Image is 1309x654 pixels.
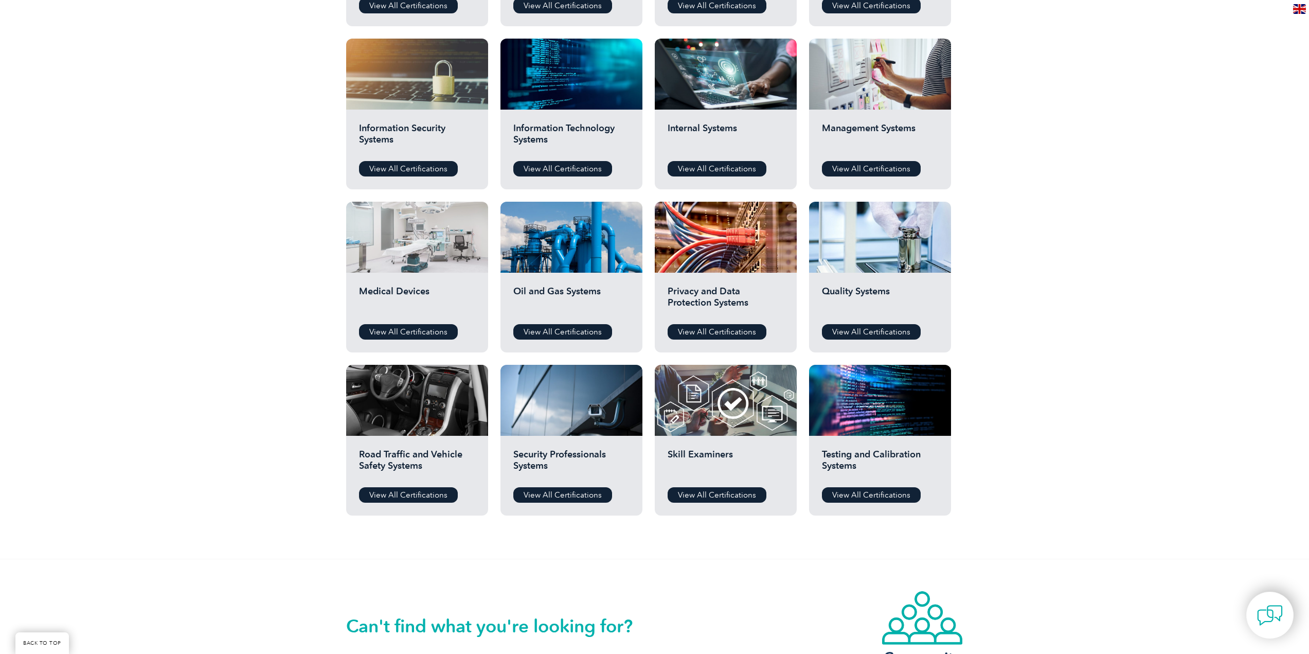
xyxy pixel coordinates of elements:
a: View All Certifications [822,324,921,340]
img: contact-chat.png [1257,603,1283,628]
h2: Skill Examiners [668,449,784,480]
img: en [1293,4,1306,14]
h2: Testing and Calibration Systems [822,449,938,480]
a: View All Certifications [668,161,766,176]
h2: Information Technology Systems [513,122,630,153]
h2: Road Traffic and Vehicle Safety Systems [359,449,475,480]
h2: Information Security Systems [359,122,475,153]
h2: Privacy and Data Protection Systems [668,286,784,316]
h2: Security Professionals Systems [513,449,630,480]
h2: Management Systems [822,122,938,153]
a: View All Certifications [668,324,766,340]
a: View All Certifications [822,161,921,176]
a: View All Certifications [359,324,458,340]
h2: Medical Devices [359,286,475,316]
h2: Can't find what you're looking for? [346,618,655,634]
a: View All Certifications [822,487,921,503]
h2: Oil and Gas Systems [513,286,630,316]
a: View All Certifications [513,487,612,503]
img: icon-community.webp [881,590,963,646]
h2: Quality Systems [822,286,938,316]
a: BACK TO TOP [15,632,69,654]
a: View All Certifications [359,487,458,503]
a: View All Certifications [668,487,766,503]
a: View All Certifications [513,324,612,340]
a: View All Certifications [359,161,458,176]
a: View All Certifications [513,161,612,176]
h2: Internal Systems [668,122,784,153]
